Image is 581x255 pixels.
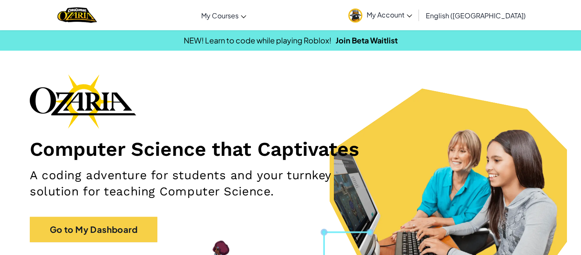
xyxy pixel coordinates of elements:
img: Ozaria branding logo [30,74,136,129]
a: Ozaria by CodeCombat logo [57,6,97,24]
h2: A coding adventure for students and your turnkey solution for teaching Computer Science. [30,167,379,200]
a: Go to My Dashboard [30,217,157,242]
a: Join Beta Waitlist [336,35,398,45]
a: My Account [344,2,416,29]
span: My Account [367,10,412,19]
img: avatar [348,9,362,23]
span: NEW! Learn to code while playing Roblox! [184,35,331,45]
a: English ([GEOGRAPHIC_DATA]) [422,4,530,27]
a: My Courses [197,4,251,27]
span: English ([GEOGRAPHIC_DATA]) [426,11,526,20]
span: My Courses [201,11,239,20]
img: Home [57,6,97,24]
h1: Computer Science that Captivates [30,137,551,161]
